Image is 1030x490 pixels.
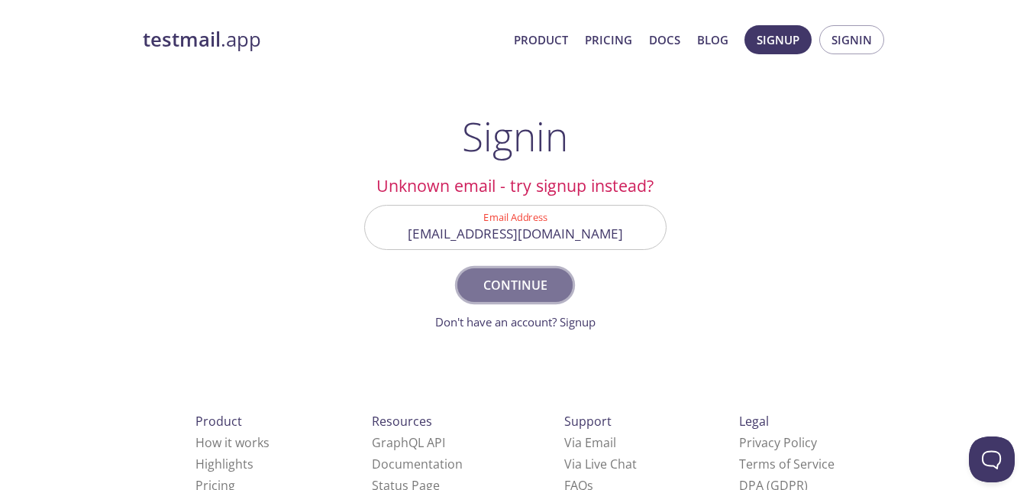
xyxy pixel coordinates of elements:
h1: Signin [462,113,568,159]
a: Product [514,30,568,50]
a: Blog [697,30,728,50]
span: Signup [757,30,799,50]
button: Signin [819,25,884,54]
span: Legal [739,413,769,430]
a: Don't have an account? Signup [435,314,596,329]
iframe: Help Scout Beacon - Open [969,436,1015,482]
a: Privacy Policy [739,434,817,451]
a: GraphQL API [372,434,445,451]
span: Support [564,413,612,430]
h2: Unknown email - try signup instead? [364,173,667,199]
span: Signin [831,30,872,50]
a: Via Email [564,434,616,451]
button: Signup [744,25,812,54]
span: Continue [474,274,555,296]
span: Product [195,413,242,430]
strong: testmail [143,26,221,53]
a: Via Live Chat [564,456,637,472]
a: testmail.app [143,27,502,53]
a: Pricing [585,30,632,50]
span: Resources [372,413,432,430]
a: Documentation [372,456,463,472]
a: Terms of Service [739,456,835,472]
a: Highlights [195,456,253,472]
button: Continue [457,268,572,302]
a: How it works [195,434,270,451]
a: Docs [649,30,680,50]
